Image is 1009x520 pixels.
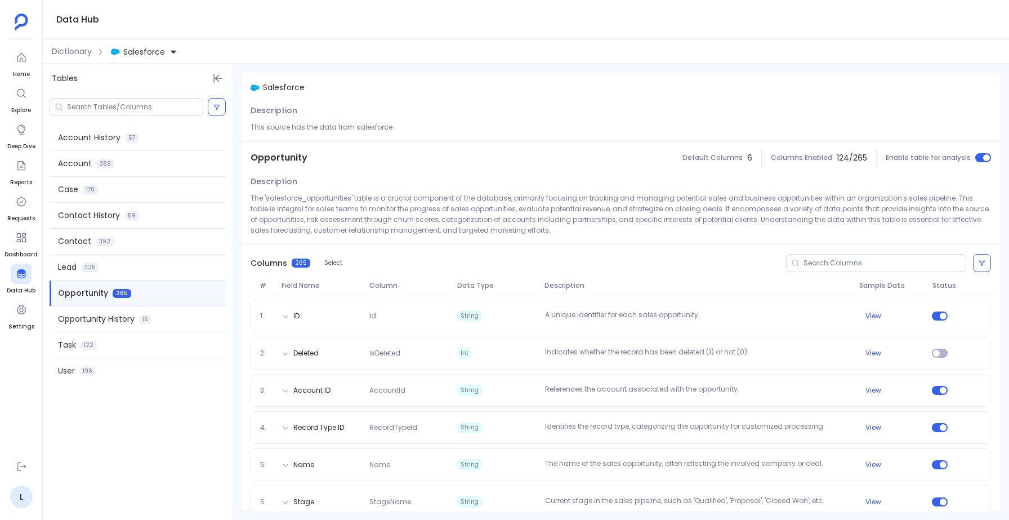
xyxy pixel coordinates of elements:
[58,184,78,195] span: Case
[58,339,76,351] span: Task
[58,158,92,170] span: Account
[803,259,966,268] input: Search Columns
[8,322,34,331] span: Settings
[256,349,278,358] span: 2.
[56,12,99,28] h1: Data Hub
[7,192,35,223] a: Requests
[124,211,139,220] span: 59
[251,105,297,117] span: Description
[457,348,472,359] span: Int
[865,423,881,432] button: View
[111,47,120,56] img: salesforce.svg
[58,313,135,325] span: Opportunity History
[113,289,131,298] span: 265
[58,132,120,144] span: Account History
[96,237,114,246] span: 392
[256,423,278,432] span: 4.
[293,349,319,358] button: Deleted
[293,386,331,395] button: Account ID
[317,256,350,270] button: Select
[125,134,139,143] span: 57
[81,263,99,272] span: 325
[541,310,855,322] p: A unique identifier for each sales opportunity.
[682,153,743,162] span: Default Columns
[109,43,180,61] button: Salesforce
[541,385,855,396] p: References the account associated with the opportunity.
[58,210,120,221] span: Contact History
[457,459,482,470] span: String
[365,386,453,395] span: AccountId
[865,312,881,321] button: View
[540,281,855,290] span: Description
[123,46,165,57] span: Salesforce
[365,423,453,432] span: RecordTypeId
[139,315,151,324] span: 16
[58,235,91,247] span: Contact
[96,159,114,168] span: 389
[292,259,310,268] span: 265
[256,460,278,469] span: 5.
[10,178,32,187] span: Reports
[256,386,278,395] span: 3.
[886,153,971,162] span: Enable table for analysis
[365,312,453,321] span: Id
[52,46,92,57] span: Dictionary
[365,281,453,290] span: Column
[8,300,34,331] a: Settings
[79,367,96,376] span: 196
[5,228,38,259] a: Dashboard
[7,214,35,223] span: Requests
[81,341,97,350] span: 122
[457,496,482,508] span: String
[365,349,453,358] span: IsDeleted
[256,497,278,506] span: 6.
[928,281,957,290] span: Status
[541,422,855,433] p: Identifies the record type, categorizing the opportunity for customized processing.
[293,460,314,469] button: Name
[837,152,867,164] span: 124 / 265
[277,281,365,290] span: Field Name
[263,82,305,94] span: Salesforce
[256,312,278,321] span: 1.
[293,312,300,321] button: ID
[293,497,314,506] button: Stage
[457,310,482,322] span: String
[251,151,307,165] span: Opportunity
[10,486,33,508] a: L
[58,287,108,299] span: Opportunity
[865,497,881,506] button: View
[58,365,75,377] span: User
[453,281,541,290] span: Data Type
[865,386,881,395] button: View
[251,83,260,92] img: salesforce.svg
[15,14,28,30] img: petavue logo
[251,193,991,235] p: The 'salesforce_opportunities' table is a crucial component of the database, primarily focusing o...
[541,348,855,359] p: Indicates whether the record has been deleted (1) or not (0).
[747,152,752,164] span: 6
[67,103,203,112] input: Search Tables/Columns
[541,459,855,470] p: The name of the sales opportunity, often reflecting the involved company or deal.
[43,64,233,94] div: Tables
[7,142,35,151] span: Deep Dive
[58,261,77,273] span: Lead
[293,423,344,432] button: Record Type ID
[365,497,453,506] span: StageName
[7,286,35,295] span: Data Hub
[255,281,277,290] span: #
[365,460,453,469] span: Name
[865,349,881,358] button: View
[11,47,32,79] a: Home
[5,250,38,259] span: Dashboard
[11,83,32,115] a: Explore
[251,122,991,132] p: This source has the data from salesforce
[855,281,928,290] span: Sample Data
[210,70,226,86] button: Hide Tables
[7,119,35,151] a: Deep Dive
[771,153,832,162] span: Columns Enabled
[251,257,287,269] span: Columns
[10,155,32,187] a: Reports
[7,264,35,295] a: Data Hub
[251,176,297,188] span: Description
[541,496,855,508] p: Current stage in the sales pipeline, such as 'Qualified', 'Proposal', 'Closed Won', etc.
[865,460,881,469] button: View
